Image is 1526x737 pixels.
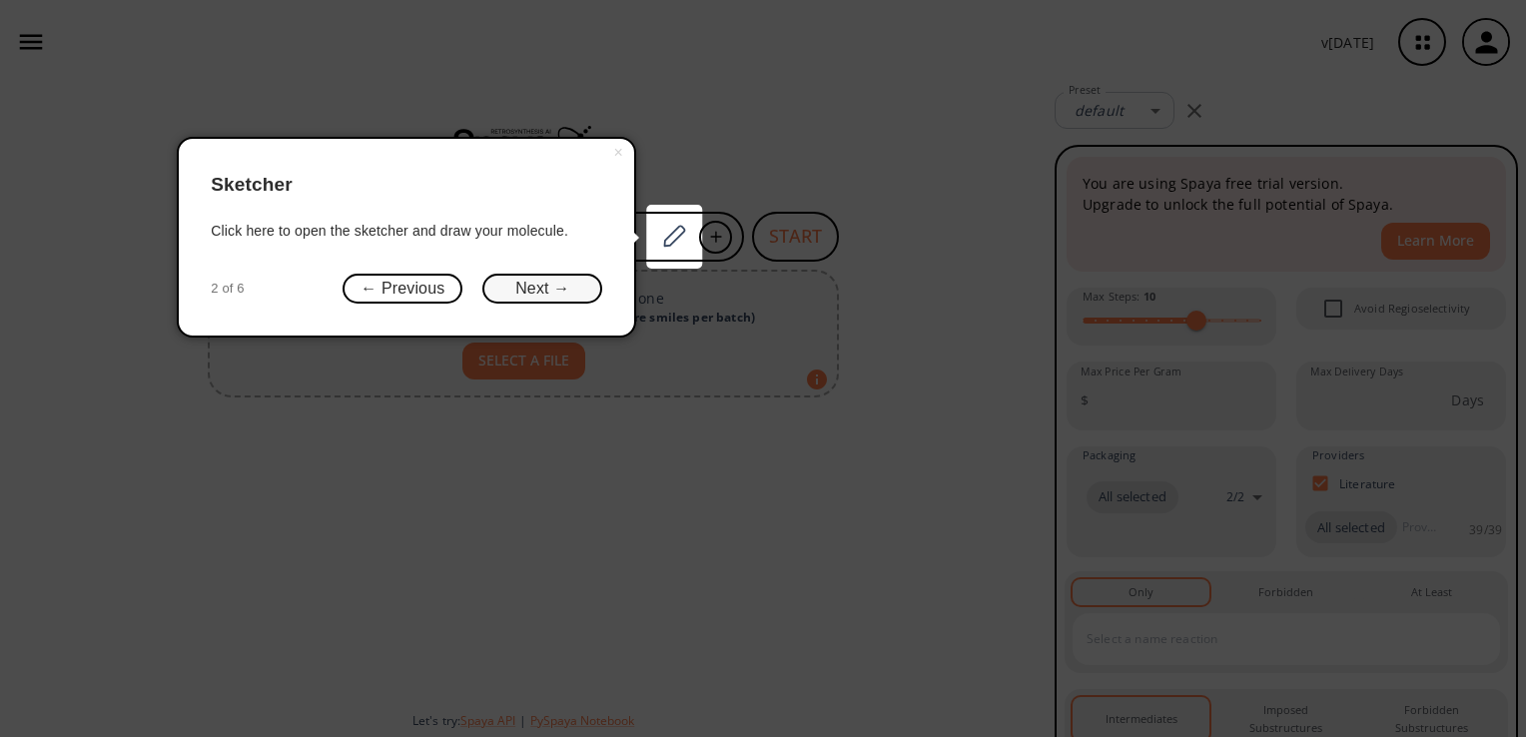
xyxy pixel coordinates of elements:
[211,221,602,242] div: Click here to open the sketcher and draw your molecule.
[211,279,244,299] span: 2 of 6
[211,155,602,216] header: Sketcher
[482,274,602,305] button: Next →
[602,139,634,167] button: Close
[343,274,462,305] button: ← Previous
